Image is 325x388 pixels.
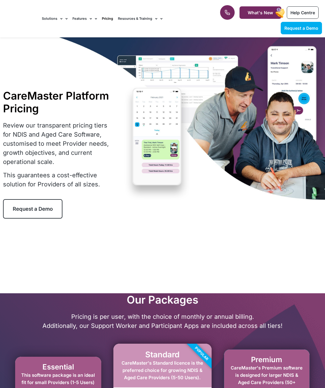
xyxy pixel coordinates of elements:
a: Request a Demo [3,199,62,219]
h2: Premium [230,356,303,364]
span: Request a Demo [284,26,318,31]
span: This software package is an ideal fit for small Providers (1-5 Users) [21,372,95,385]
a: Pricing [102,9,113,29]
p: Review our transparent pricing tiers for NDIS and Aged Care Software, customised to meet Provider... [3,121,112,166]
nav: Menu [42,9,207,29]
span: CareMaster's Standard licence is the preferred choice for growing NDIS & Aged Care Providers (5-5... [122,360,203,380]
h2: Our Packages [6,293,319,306]
span: What's New [248,10,273,15]
a: Features [72,9,97,29]
p: This guarantees a cost-effective solution for Providers of all sizes. [3,171,112,189]
a: Help Centre [287,6,319,19]
h1: CareMaster Platform Pricing [3,89,112,115]
a: Solutions [42,9,68,29]
a: What's New [240,6,281,19]
a: Request a Demo [281,22,322,34]
p: Pricing is per user, with the choice of monthly or annual billing. Additionally, our Support Work... [6,312,319,330]
a: Resources & Training [118,9,162,29]
h2: Standard [119,350,206,359]
h2: Essential [21,363,95,372]
span: Help Centre [290,10,315,15]
span: Request a Demo [13,206,53,212]
img: CareMaster Logo [3,15,36,22]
